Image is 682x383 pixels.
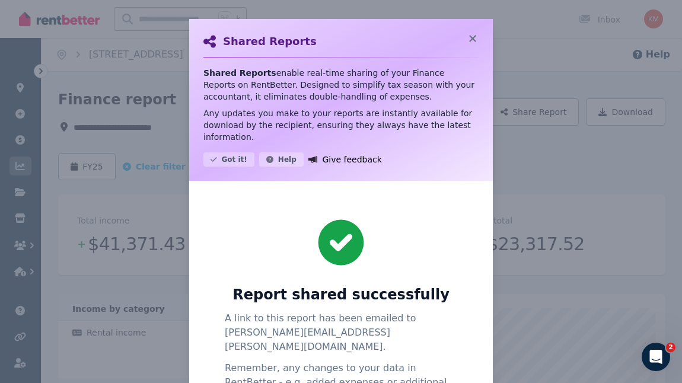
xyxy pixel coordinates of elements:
[203,107,479,143] p: Any updates you make to your reports are instantly available for download by the recipient, ensur...
[203,152,254,167] button: Got it!
[225,311,457,354] p: A link to this report has been emailed to .
[666,343,675,352] span: 2
[203,67,479,103] p: enable real-time sharing of your Finance Reports on RentBetter. Designed to simplify tax season w...
[308,152,382,167] a: Give feedback
[642,343,670,371] iframe: Intercom live chat
[223,33,317,50] h2: Shared Reports
[203,68,276,78] strong: Shared Reports
[225,327,390,352] a: [PERSON_NAME][EMAIL_ADDRESS][PERSON_NAME][DOMAIN_NAME]
[232,285,450,304] h3: Report shared successfully
[259,152,304,167] button: Help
